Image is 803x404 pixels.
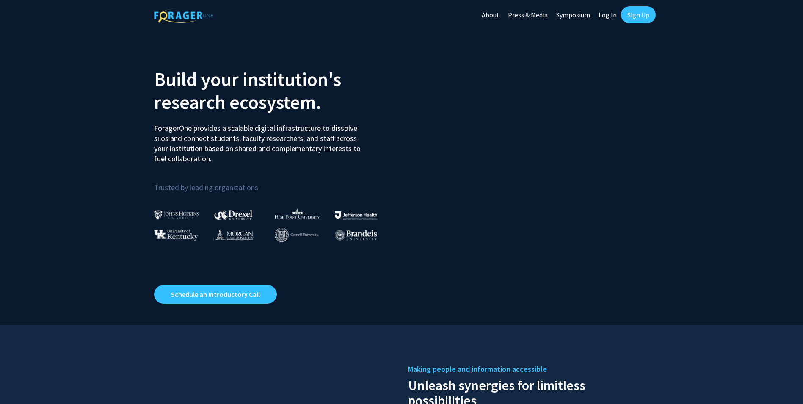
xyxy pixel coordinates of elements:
img: University of Kentucky [154,229,198,241]
h5: Making people and information accessible [408,363,649,376]
img: Morgan State University [214,229,253,240]
p: Trusted by leading organizations [154,171,395,194]
p: ForagerOne provides a scalable digital infrastructure to dissolve silos and connect students, fac... [154,117,367,164]
img: Thomas Jefferson University [335,211,377,219]
h2: Build your institution's research ecosystem. [154,68,395,113]
img: ForagerOne Logo [154,8,213,23]
img: Brandeis University [335,230,377,241]
img: Johns Hopkins University [154,210,199,219]
a: Sign Up [621,6,656,23]
img: Cornell University [275,228,319,242]
a: Opens in a new tab [154,285,277,304]
img: Drexel University [214,210,252,220]
img: High Point University [275,208,320,219]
